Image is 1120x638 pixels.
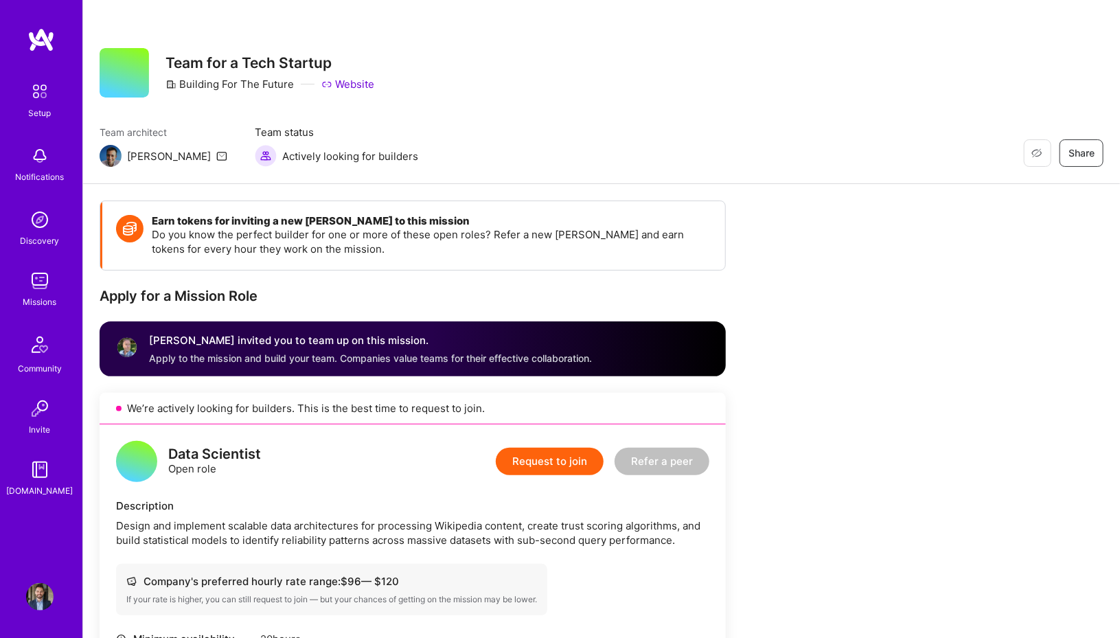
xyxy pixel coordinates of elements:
img: logo [27,27,55,52]
img: teamwork [26,267,54,295]
div: Notifications [16,170,65,184]
div: Description [116,499,709,513]
img: Invite [26,395,54,422]
div: [PERSON_NAME] [127,149,211,163]
a: Website [321,77,374,91]
span: Actively looking for builders [282,149,418,163]
img: Community [23,328,56,361]
h4: Earn tokens for inviting a new [PERSON_NAME] to this mission [152,215,711,227]
img: bell [26,142,54,170]
div: Open role [168,447,261,476]
i: icon CompanyGray [165,79,176,90]
a: User Avatar [23,583,57,611]
h3: Team for a Tech Startup [165,54,374,71]
div: Apply for a Mission Role [100,287,726,305]
button: Request to join [496,448,604,475]
div: Missions [23,295,57,309]
div: [DOMAIN_NAME] [7,483,73,498]
img: User profile [116,337,138,358]
img: User Avatar [26,583,54,611]
span: Share [1068,146,1095,160]
div: Building For The Future [165,77,294,91]
div: We’re actively looking for builders. This is the best time to request to join. [100,393,726,424]
div: [PERSON_NAME] invited you to team up on this mission. [149,332,592,349]
i: icon Cash [126,576,137,586]
button: Share [1060,139,1104,167]
img: guide book [26,456,54,483]
img: Actively looking for builders [255,145,277,167]
img: Team Architect [100,145,122,167]
div: Data Scientist [168,447,261,462]
div: Setup [29,106,52,120]
img: discovery [26,206,54,233]
p: Do you know the perfect builder for one or more of these open roles? Refer a new [PERSON_NAME] an... [152,227,711,256]
span: Team architect [100,125,227,139]
div: Company's preferred hourly rate range: $ 96 — $ 120 [126,574,537,589]
button: Refer a peer [615,448,709,475]
div: Apply to the mission and build your team. Companies value teams for their effective collaboration. [149,352,592,365]
img: setup [25,77,54,106]
div: Design and implement scalable data architectures for processing Wikipedia content, create trust s... [116,519,709,547]
div: Discovery [21,233,60,248]
i: icon EyeClosed [1031,148,1042,159]
i: icon Mail [216,150,227,161]
span: Team status [255,125,418,139]
div: Invite [30,422,51,437]
img: Token icon [116,215,144,242]
div: Community [18,361,62,376]
div: If your rate is higher, you can still request to join — but your chances of getting on the missio... [126,594,537,605]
